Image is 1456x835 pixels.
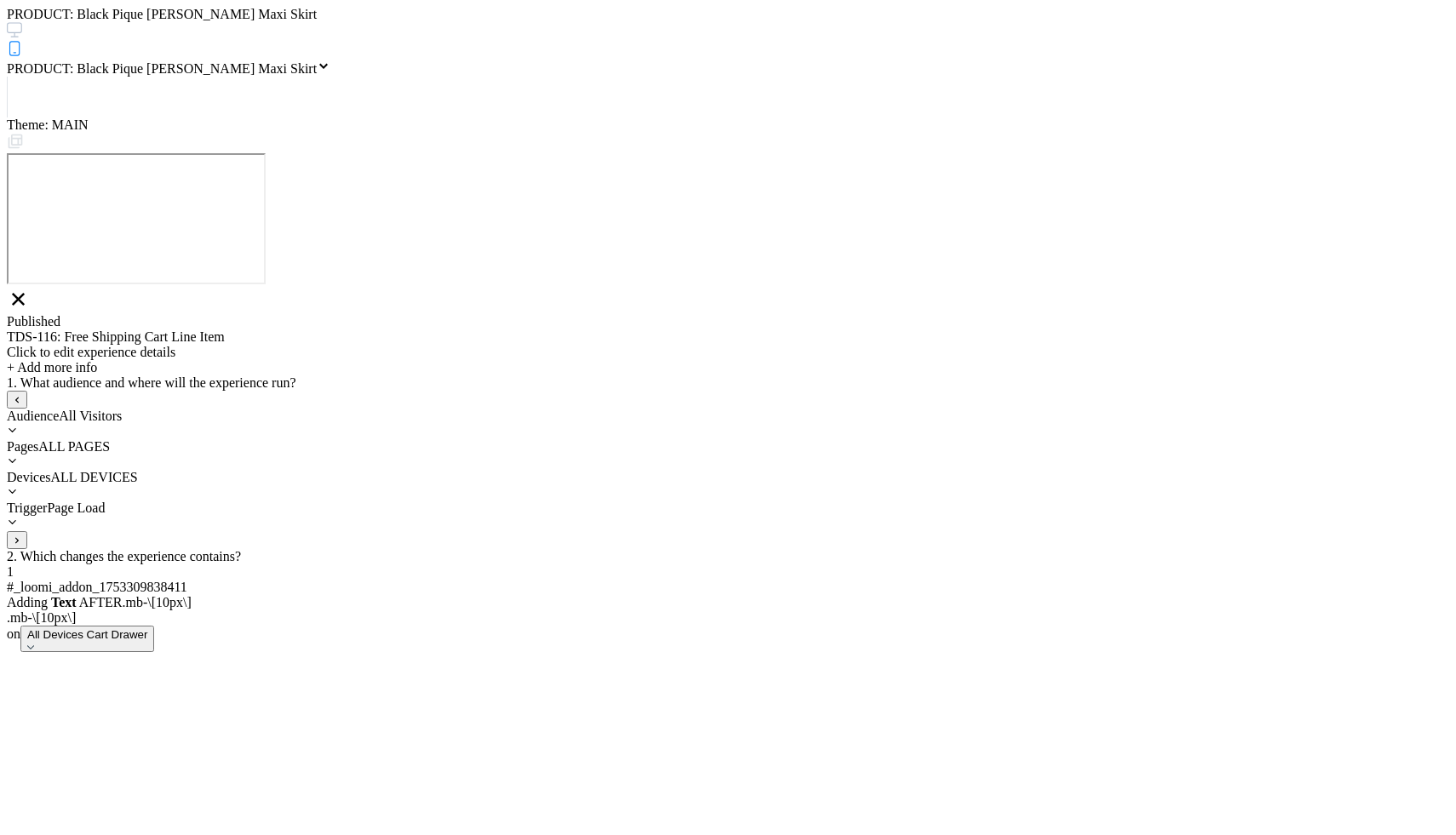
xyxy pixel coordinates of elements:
[7,375,296,390] span: 1. What audience and where will the experience run?
[7,409,59,423] span: Audience
[51,595,77,609] b: Text
[7,595,77,609] span: Adding
[7,61,317,76] span: PRODUCT: Black Pique [PERSON_NAME] Maxi Skirt
[59,409,122,423] span: All Visitors
[7,314,60,329] span: Published
[7,117,89,132] span: Theme: MAIN
[7,345,1449,360] div: Click to edit experience details
[7,580,187,594] span: #_loomi_addon_1753309838411
[7,610,76,625] span: .mb-\[10px\]
[7,500,47,515] span: Trigger
[7,360,97,375] span: + Add more info
[27,645,34,649] img: down arrow
[7,564,1449,580] div: 1
[7,329,225,344] span: TDS-116: Free Shipping Cart Line Item
[47,500,105,515] span: Page Load
[7,549,241,563] span: 2. Which changes the experience contains?
[20,626,154,652] button: All Devices Cart Drawerdown arrow
[7,626,20,641] span: on
[122,595,191,609] span: .mb-\[10px\]
[7,470,51,484] span: Devices
[51,470,138,484] span: ALL DEVICES
[7,439,38,454] span: Pages
[38,439,110,454] span: ALL PAGES
[79,595,123,609] span: AFTER
[7,7,317,21] span: PRODUCT: Black Pique [PERSON_NAME] Maxi Skirt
